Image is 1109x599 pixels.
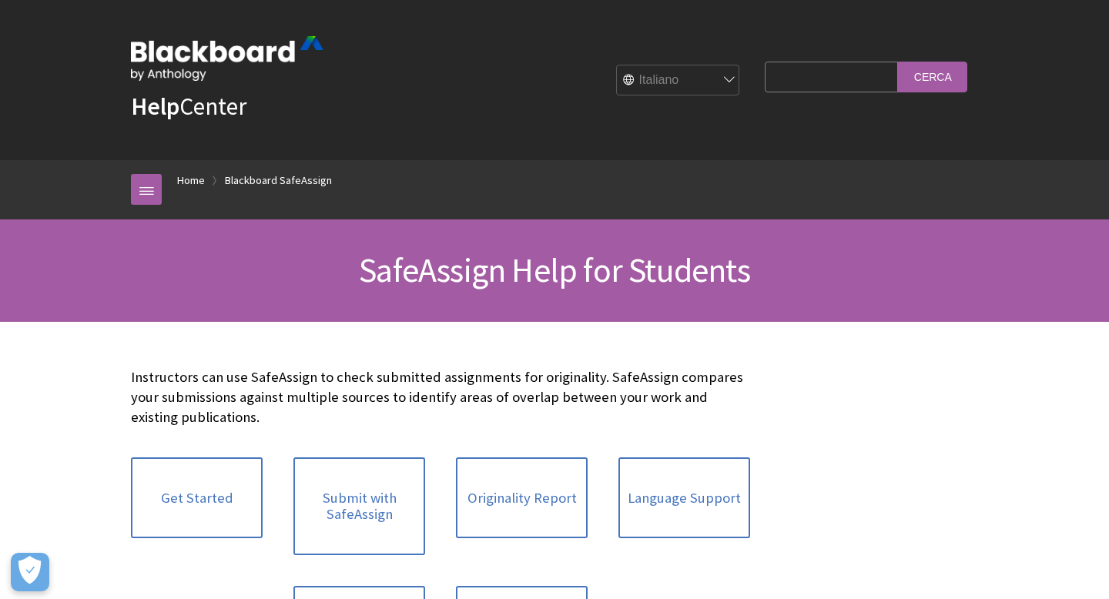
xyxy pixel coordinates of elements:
[131,457,263,539] a: Get Started
[131,91,246,122] a: HelpCenter
[131,91,179,122] strong: Help
[11,553,49,591] button: Apri preferenze
[177,171,205,190] a: Home
[131,367,750,428] p: Instructors can use SafeAssign to check submitted assignments for originality. SafeAssign compare...
[456,457,588,539] a: Originality Report
[618,457,750,539] a: Language Support
[359,249,750,291] span: SafeAssign Help for Students
[225,171,332,190] a: Blackboard SafeAssign
[617,65,740,96] select: Site Language Selector
[131,36,323,81] img: Blackboard by Anthology
[898,62,967,92] input: Cerca
[293,457,425,555] a: Submit with SafeAssign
